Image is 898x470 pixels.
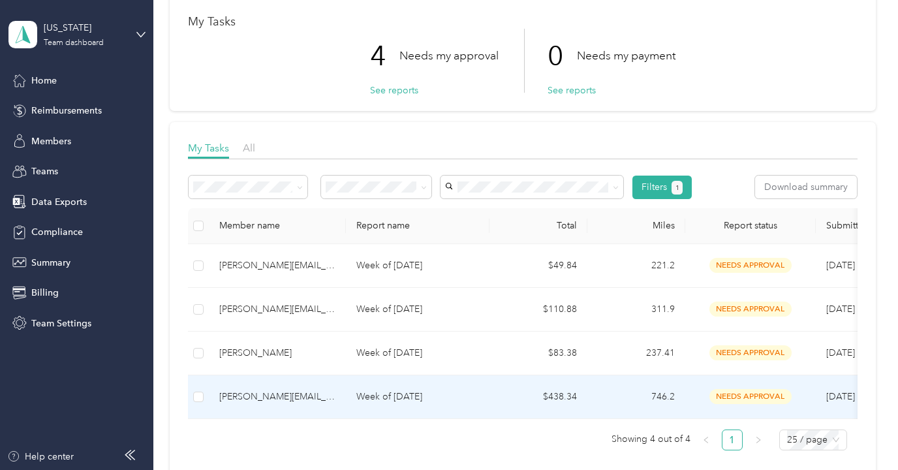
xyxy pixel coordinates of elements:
[826,347,855,358] span: [DATE]
[548,29,577,84] p: 0
[787,430,839,450] span: 25 / page
[696,430,717,450] li: Previous Page
[489,375,587,419] td: $438.34
[31,195,87,209] span: Data Exports
[31,164,58,178] span: Teams
[489,244,587,288] td: $49.84
[709,345,792,360] span: needs approval
[31,134,71,148] span: Members
[598,220,675,231] div: Miles
[188,142,229,154] span: My Tasks
[754,436,762,444] span: right
[356,302,479,317] p: Week of [DATE]
[632,176,692,199] button: Filters1
[709,389,792,404] span: needs approval
[44,39,104,47] div: Team dashboard
[587,288,685,332] td: 311.9
[748,430,769,450] button: right
[825,397,898,470] iframe: Everlance-gr Chat Button Frame
[696,220,805,231] span: Report status
[612,430,690,449] span: Showing 4 out of 4
[209,208,346,244] th: Member name
[577,48,675,64] p: Needs my payment
[672,181,683,195] button: 1
[826,260,855,271] span: [DATE]
[722,430,743,450] li: 1
[587,332,685,375] td: 237.41
[548,84,596,97] button: See reports
[31,104,102,117] span: Reimbursements
[219,302,335,317] div: [PERSON_NAME][EMAIL_ADDRESS][PERSON_NAME][DOMAIN_NAME]
[356,346,479,360] p: Week of [DATE]
[370,84,418,97] button: See reports
[489,288,587,332] td: $110.88
[779,430,847,450] div: Page Size
[399,48,499,64] p: Needs my approval
[696,430,717,450] button: left
[219,346,335,360] div: [PERSON_NAME]
[31,286,59,300] span: Billing
[370,29,399,84] p: 4
[587,375,685,419] td: 746.2
[243,142,255,154] span: All
[44,21,125,35] div: [US_STATE]
[500,220,577,231] div: Total
[7,450,74,463] button: Help center
[219,258,335,273] div: [PERSON_NAME][EMAIL_ADDRESS][PERSON_NAME][DOMAIN_NAME]
[748,430,769,450] li: Next Page
[31,74,57,87] span: Home
[219,220,335,231] div: Member name
[755,176,857,198] button: Download summary
[702,436,710,444] span: left
[188,15,858,29] h1: My Tasks
[489,332,587,375] td: $83.38
[31,225,83,239] span: Compliance
[356,258,479,273] p: Week of [DATE]
[826,304,855,315] span: [DATE]
[346,208,489,244] th: Report name
[356,390,479,404] p: Week of [DATE]
[709,258,792,273] span: needs approval
[587,244,685,288] td: 221.2
[31,256,70,270] span: Summary
[219,390,335,404] div: [PERSON_NAME][EMAIL_ADDRESS][PERSON_NAME][DOMAIN_NAME]
[709,302,792,317] span: needs approval
[722,430,742,450] a: 1
[826,391,855,402] span: [DATE]
[675,182,679,194] span: 1
[31,317,91,330] span: Team Settings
